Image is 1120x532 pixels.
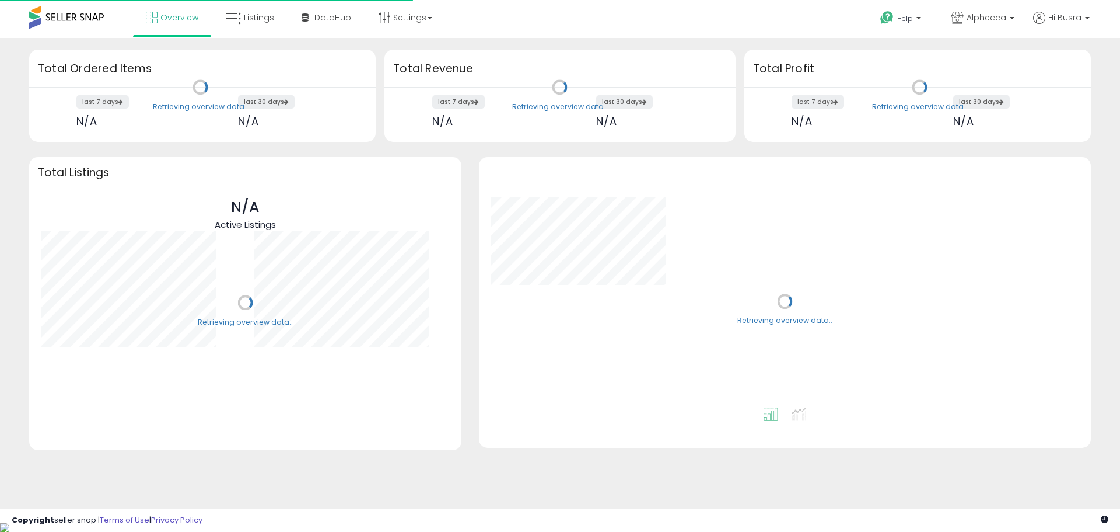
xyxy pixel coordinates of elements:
div: Retrieving overview data.. [737,316,832,326]
a: Terms of Use [100,514,149,526]
strong: Copyright [12,514,54,526]
span: Alphecca [967,12,1006,23]
div: Retrieving overview data.. [512,102,607,112]
div: Retrieving overview data.. [872,102,967,112]
span: Help [897,13,913,23]
span: Overview [160,12,198,23]
span: Listings [244,12,274,23]
div: Retrieving overview data.. [198,317,293,328]
span: Hi Busra [1048,12,1081,23]
i: Get Help [880,11,894,25]
a: Help [871,2,933,38]
div: seller snap | | [12,515,202,526]
a: Hi Busra [1033,12,1090,38]
span: DataHub [314,12,351,23]
div: Retrieving overview data.. [153,102,248,112]
a: Privacy Policy [151,514,202,526]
